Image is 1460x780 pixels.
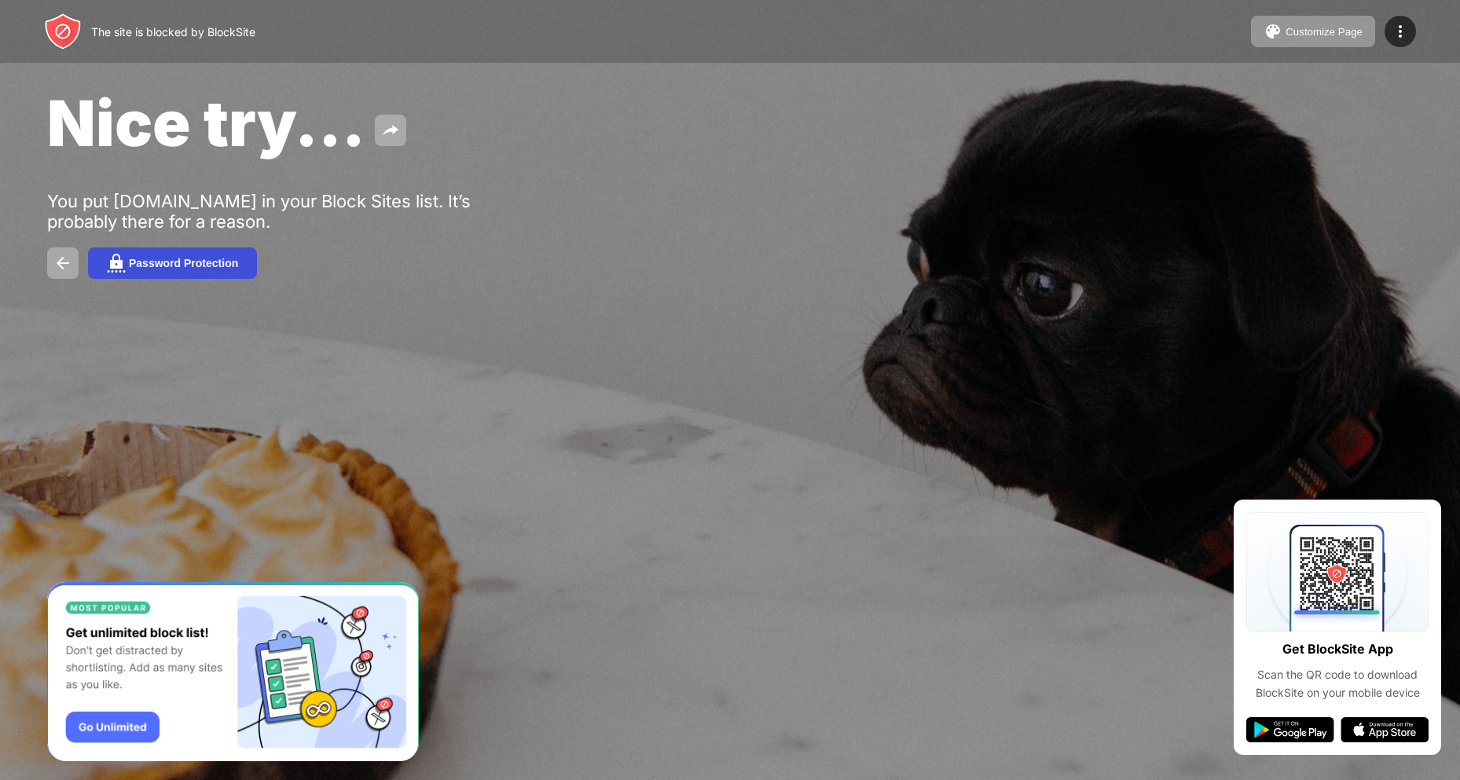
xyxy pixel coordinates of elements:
div: Customize Page [1286,26,1363,38]
img: share.svg [381,121,400,140]
img: app-store.svg [1341,717,1429,742]
div: Get BlockSite App [1282,638,1393,661]
button: Customize Page [1251,16,1375,47]
div: Password Protection [129,257,238,269]
div: The site is blocked by BlockSite [91,25,255,38]
button: Password Protection [88,247,257,279]
img: pallet.svg [1264,22,1282,41]
img: google-play.svg [1246,717,1334,742]
div: Scan the QR code to download BlockSite on your mobile device [1246,666,1429,701]
iframe: Banner [47,582,419,762]
span: Nice try... [47,85,365,161]
img: back.svg [53,254,72,273]
img: menu-icon.svg [1391,22,1410,41]
img: header-logo.svg [44,13,82,50]
div: You put [DOMAIN_NAME] in your Block Sites list. It’s probably there for a reason. [47,191,533,232]
img: password.svg [107,254,126,273]
img: qrcode.svg [1246,512,1429,632]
